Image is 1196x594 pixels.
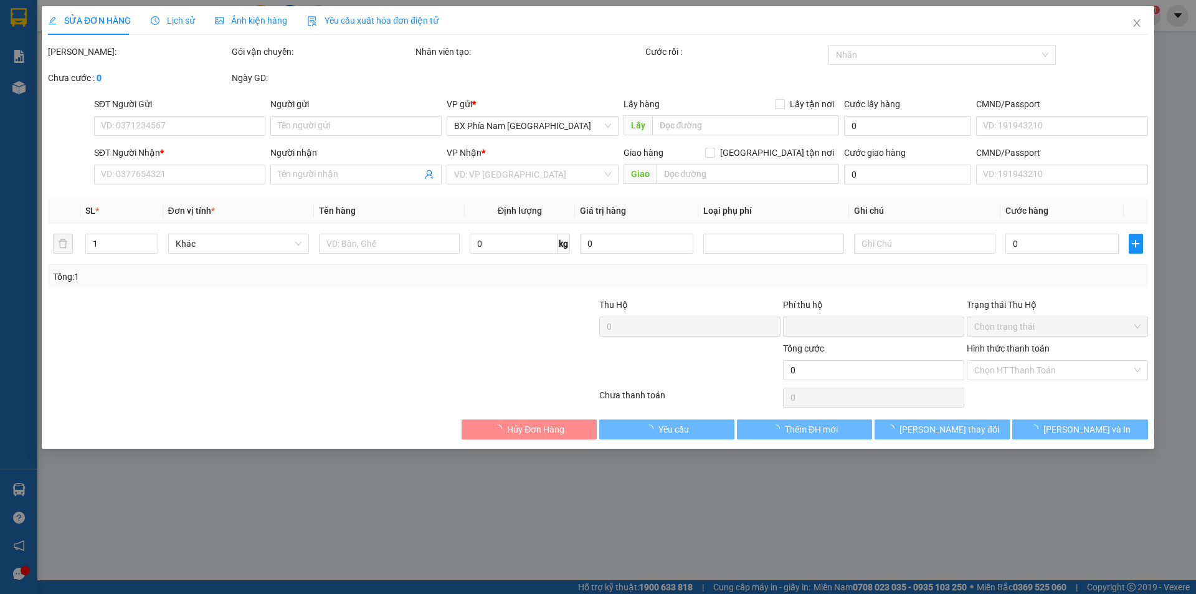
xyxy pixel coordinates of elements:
button: delete [53,234,73,254]
span: SL [86,206,96,216]
span: loading [771,424,785,433]
span: Yêu cầu xuất hóa đơn điện tử [307,16,439,26]
th: Ghi chú [850,199,1000,223]
div: CMND/Passport [976,146,1147,160]
div: Phí thu hộ [783,298,964,317]
button: Hủy Đơn Hàng [462,419,597,439]
span: Khác [176,234,301,253]
div: SĐT Người Nhận [94,146,265,160]
div: Ngày GD: [232,71,413,85]
span: [GEOGRAPHIC_DATA] tận nơi [715,146,839,160]
span: edit [48,16,57,25]
b: 0 [97,73,102,83]
span: Giá trị hàng [580,206,626,216]
span: Cước hàng [1005,206,1048,216]
span: Hủy Đơn Hàng [507,423,564,436]
span: Định lượng [498,206,542,216]
button: Close [1119,6,1154,41]
label: Cước giao hàng [844,148,906,158]
button: [PERSON_NAME] thay đổi [875,419,1010,439]
span: clock-circle [151,16,159,25]
span: Tên hàng [319,206,356,216]
button: Thêm ĐH mới [737,419,872,439]
span: SỬA ĐƠN HÀNG [48,16,131,26]
span: Thu Hộ [599,300,628,310]
input: Cước giao hàng [844,165,971,184]
input: Cước lấy hàng [844,116,971,136]
span: Lấy hàng [624,99,660,109]
button: plus [1129,234,1142,254]
span: picture [215,16,224,25]
input: Dọc đường [652,115,839,135]
span: Đơn vị tính [168,206,215,216]
span: [PERSON_NAME] thay đổi [899,423,999,436]
th: Loại phụ phí [698,199,849,223]
span: Ảnh kiện hàng [215,16,287,26]
label: Cước lấy hàng [844,99,900,109]
div: Tổng: 1 [53,270,462,284]
label: Hình thức thanh toán [967,343,1050,353]
div: CMND/Passport [976,97,1147,111]
div: Người gửi [270,97,442,111]
span: loading [886,424,899,433]
span: Chọn trạng thái [974,317,1141,336]
div: Trạng thái Thu Hộ [967,298,1148,312]
span: plus [1129,239,1142,249]
div: Nhân viên tạo: [415,45,643,59]
span: kg [558,234,570,254]
button: Yêu cầu [599,419,734,439]
div: Người nhận [270,146,442,160]
span: BX Phía Nam Nha Trang [455,117,611,135]
span: loading [1030,424,1043,433]
span: Lịch sử [151,16,195,26]
div: Chưa thanh toán [598,388,782,410]
span: loading [645,424,658,433]
span: close [1132,18,1142,28]
span: Yêu cầu [658,423,689,436]
span: [PERSON_NAME] và In [1043,423,1131,436]
input: VD: Bàn, Ghế [319,234,460,254]
div: [PERSON_NAME]: [48,45,229,59]
input: Dọc đường [657,164,839,184]
button: [PERSON_NAME] và In [1013,419,1148,439]
div: Chưa cước : [48,71,229,85]
div: SĐT Người Gửi [94,97,265,111]
div: Cước rồi : [645,45,827,59]
span: loading [493,424,507,433]
div: Gói vận chuyển: [232,45,413,59]
img: icon [307,16,317,26]
span: user-add [425,170,435,180]
span: VP Nhận [447,148,482,158]
span: Lấy tận nơi [785,97,839,111]
span: Giao hàng [624,148,663,158]
input: Ghi Chú [855,234,995,254]
div: VP gửi [447,97,619,111]
span: Thêm ĐH mới [785,423,838,436]
span: Lấy [624,115,652,135]
span: Tổng cước [783,343,824,353]
span: Giao [624,164,657,184]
